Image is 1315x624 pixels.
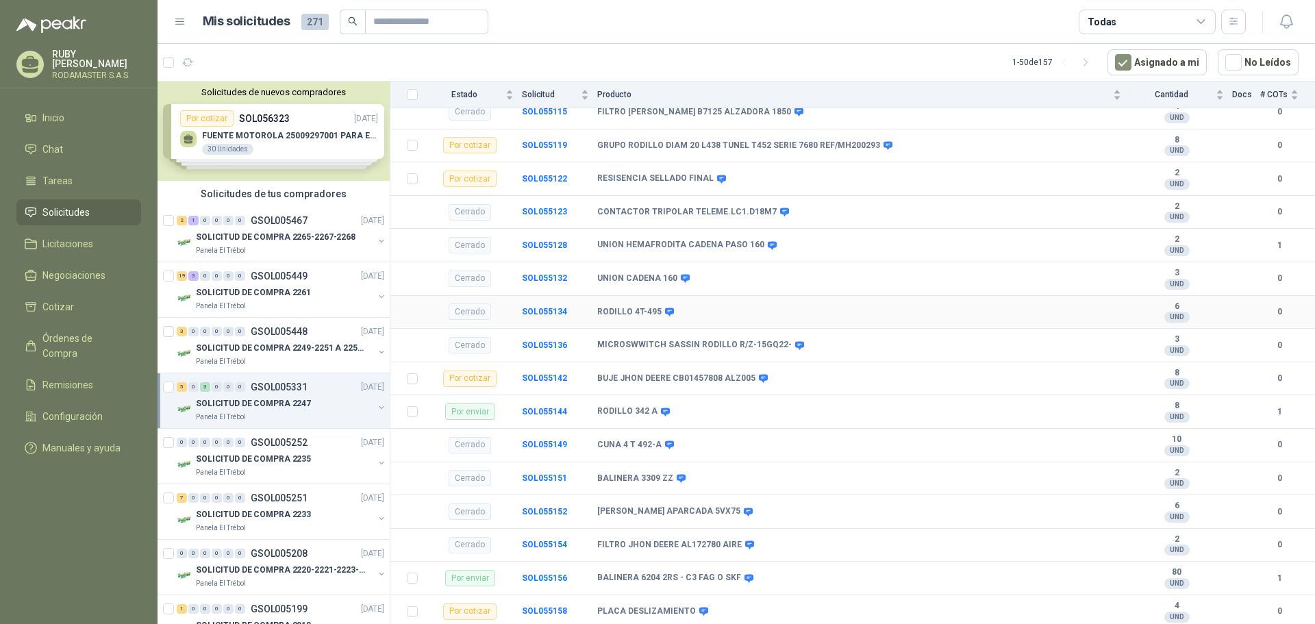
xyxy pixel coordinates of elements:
b: SOL055142 [522,373,567,383]
div: 0 [212,327,222,336]
div: UND [1164,145,1190,156]
div: 0 [223,549,234,558]
div: 19 [177,271,187,281]
th: Estado [426,82,522,108]
b: 0 [1260,538,1299,551]
p: Panela El Trébol [196,412,246,423]
div: Por cotizar [443,371,497,387]
div: UND [1164,478,1190,489]
div: 0 [200,271,210,281]
span: Configuración [42,409,103,424]
span: Chat [42,142,63,157]
b: SOL055136 [522,340,567,350]
img: Company Logo [177,401,193,417]
h1: Mis solicitudes [203,12,290,32]
a: SOL055151 [522,473,567,483]
a: SOL055156 [522,573,567,583]
img: Company Logo [177,512,193,528]
div: 0 [188,493,199,503]
b: 0 [1260,105,1299,118]
a: Licitaciones [16,231,141,257]
b: UNION HEMAFRODITA CADENA PASO 160 [597,240,764,251]
b: FILTRO [PERSON_NAME] B7125 ALZADORA 1850 [597,107,791,118]
div: Por enviar [445,403,495,420]
p: [DATE] [361,325,384,338]
p: Panela El Trébol [196,523,246,534]
button: Asignado a mi [1107,49,1207,75]
div: 0 [212,382,222,392]
p: GSOL005331 [251,382,308,392]
div: 0 [212,549,222,558]
div: 0 [188,549,199,558]
div: 0 [235,327,245,336]
b: 0 [1260,272,1299,285]
div: 0 [177,549,187,558]
a: 0 0 0 0 0 0 GSOL005208[DATE] Company LogoSOLICITUD DE COMPRA 2220-2221-2223-2224Panela El Trébol [177,545,387,589]
b: [PERSON_NAME] APARCADA 5VX75 [597,506,740,517]
b: 6 [1129,501,1224,512]
b: 8 [1129,135,1224,146]
a: 5 0 3 0 0 0 GSOL005331[DATE] Company LogoSOLICITUD DE COMPRA 2247Panela El Trébol [177,379,387,423]
a: SOL055144 [522,407,567,416]
a: SOL055128 [522,240,567,250]
div: UND [1164,612,1190,623]
a: Inicio [16,105,141,131]
b: RESISENCIA SELLADO FINAL [597,173,714,184]
div: UND [1164,112,1190,123]
div: Solicitudes de nuevos compradoresPor cotizarSOL056323[DATE] FUENTE MOTOROLA 25009297001 PARA EP45... [158,82,390,181]
span: search [348,16,358,26]
a: SOL055152 [522,507,567,516]
p: GSOL005448 [251,327,308,336]
div: Cerrado [449,503,491,520]
a: Cotizar [16,294,141,320]
span: Tareas [42,173,73,188]
b: 0 [1260,506,1299,519]
div: 0 [200,493,210,503]
p: Panela El Trébol [196,301,246,312]
b: 0 [1260,339,1299,352]
b: CONTACTOR TRIPOLAR TELEME.LC1.D18M7 [597,207,777,218]
div: Cerrado [449,237,491,253]
b: 3 [1129,268,1224,279]
div: Por cotizar [443,137,497,153]
div: 0 [188,438,199,447]
b: RODILLO 342 A [597,406,657,417]
b: 2 [1129,468,1224,479]
div: UND [1164,245,1190,256]
a: SOL055158 [522,606,567,616]
a: 7 0 0 0 0 0 GSOL005251[DATE] Company LogoSOLICITUD DE COMPRA 2233Panela El Trébol [177,490,387,534]
th: Solicitud [522,82,597,108]
div: 0 [200,216,210,225]
div: 1 [177,604,187,614]
b: RODILLO 4T-495 [597,307,662,318]
div: Cerrado [449,437,491,453]
img: Company Logo [177,456,193,473]
div: Cerrado [449,337,491,353]
div: Cerrado [449,303,491,320]
b: BALINERA 6204 2RS - C3 FAG O SKF [597,573,741,584]
p: RUBY [PERSON_NAME] [52,49,141,68]
a: SOL055149 [522,440,567,449]
div: UND [1164,545,1190,556]
div: 0 [223,382,234,392]
a: 19 3 0 0 0 0 GSOL005449[DATE] Company LogoSOLICITUD DE COMPRA 2261Panela El Trébol [177,268,387,312]
th: Producto [597,82,1129,108]
p: GSOL005252 [251,438,308,447]
div: 0 [235,271,245,281]
b: 0 [1260,173,1299,186]
div: 0 [223,604,234,614]
span: Solicitud [522,90,578,99]
div: Cerrado [449,470,491,486]
span: Negociaciones [42,268,105,283]
div: 1 - 50 de 157 [1012,51,1097,73]
a: Remisiones [16,372,141,398]
div: UND [1164,378,1190,389]
div: 0 [223,271,234,281]
p: [DATE] [361,214,384,227]
button: No Leídos [1218,49,1299,75]
th: Docs [1232,82,1260,108]
div: 0 [223,216,234,225]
